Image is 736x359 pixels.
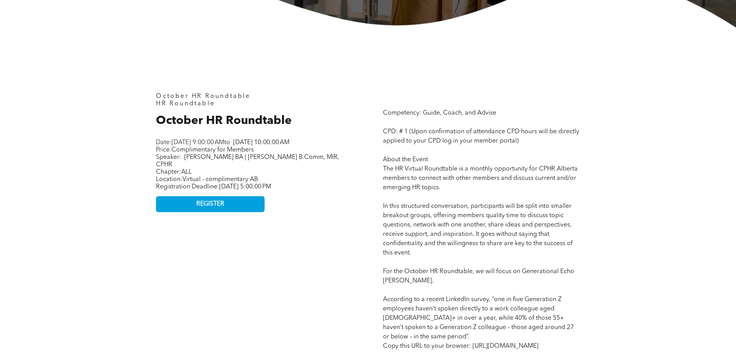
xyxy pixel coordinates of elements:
span: Complimentary for Members [171,147,254,153]
span: Price: [156,147,254,153]
span: HR Roundtable [156,101,215,107]
span: October HR Roundtable [156,93,250,99]
span: Chapter: [156,169,192,175]
a: REGISTER [156,196,265,212]
span: [DATE] 9:00:00 AM [171,139,224,146]
span: Virtual - complimentary AB [182,176,258,183]
span: [PERSON_NAME] BA | [PERSON_NAME] B.Comm, MIR, CPHR [156,154,339,168]
span: REGISTER [196,200,224,208]
span: Speaker: [156,154,181,160]
span: [DATE] 5:00:00 PM [219,184,271,190]
span: Location: Registration Deadline: [156,176,271,190]
span: ALL [181,169,192,175]
span: October HR Roundtable [156,115,292,127]
span: Date: to [156,139,230,146]
span: [DATE] 10:00:00 AM [233,139,289,146]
